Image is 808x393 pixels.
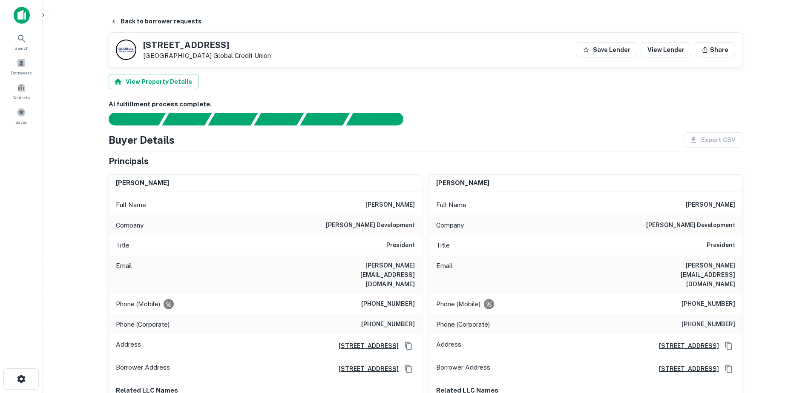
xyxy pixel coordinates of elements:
p: Phone (Corporate) [436,319,490,330]
p: Full Name [116,200,146,210]
p: Company [436,220,464,231]
iframe: Chat Widget [765,325,808,366]
div: Requests to not be contacted at this number [484,299,494,309]
p: Address [436,339,461,352]
h6: [PERSON_NAME] [116,178,169,188]
a: [STREET_ADDRESS] [652,341,719,350]
h6: President [386,240,415,251]
p: Email [436,261,452,289]
h6: [PERSON_NAME] development [326,220,415,231]
h6: [PERSON_NAME][EMAIL_ADDRESS][DOMAIN_NAME] [313,261,415,289]
span: Search [14,45,29,51]
div: AI fulfillment process complete. [346,113,414,125]
h6: [PERSON_NAME][EMAIL_ADDRESS][DOMAIN_NAME] [633,261,735,289]
div: Your request is received and processing... [162,113,212,125]
p: Phone (Mobile) [436,299,480,309]
p: Title [116,240,129,251]
h4: Buyer Details [109,132,175,148]
p: Phone (Mobile) [116,299,160,309]
button: Back to borrower requests [107,14,205,29]
div: Principals found, AI now looking for contact information... [254,113,304,125]
p: Company [116,220,144,231]
h5: [STREET_ADDRESS] [143,41,271,49]
h6: [PERSON_NAME] [436,178,489,188]
img: capitalize-icon.png [14,7,30,24]
button: Copy Address [402,362,415,375]
p: Phone (Corporate) [116,319,170,330]
p: Title [436,240,450,251]
p: Address [116,339,141,352]
h6: President [707,240,735,251]
div: Documents found, AI parsing details... [208,113,258,125]
a: Search [3,30,40,53]
h5: Principals [109,155,149,168]
p: [GEOGRAPHIC_DATA] [143,52,271,60]
div: Principals found, still searching for contact information. This may take time... [300,113,350,125]
p: Full Name [436,200,466,210]
button: Save Lender [576,42,637,57]
a: Global Credit Union [213,52,271,59]
a: View Lender [641,42,691,57]
h6: AI fulfillment process complete. [109,100,742,109]
a: [STREET_ADDRESS] [332,364,399,373]
div: Sending borrower request to AI... [98,113,162,125]
a: [STREET_ADDRESS] [332,341,399,350]
button: View Property Details [109,74,199,89]
p: Borrower Address [116,362,170,375]
span: Borrowers [11,69,32,76]
h6: [PERSON_NAME] [365,200,415,210]
a: Contacts [3,80,40,103]
div: Requests to not be contacted at this number [164,299,174,309]
button: Share [695,42,735,57]
h6: [PHONE_NUMBER] [681,299,735,309]
p: Email [116,261,132,289]
button: Copy Address [722,339,735,352]
h6: [PHONE_NUMBER] [361,319,415,330]
span: Saved [15,119,28,125]
a: Saved [3,104,40,127]
h6: [PERSON_NAME] development [646,220,735,231]
button: Copy Address [722,362,735,375]
button: Copy Address [402,339,415,352]
h6: [PERSON_NAME] [686,200,735,210]
h6: [PHONE_NUMBER] [361,299,415,309]
a: Borrowers [3,55,40,78]
a: [STREET_ADDRESS] [652,364,719,373]
span: Contacts [13,94,30,101]
h6: [PHONE_NUMBER] [681,319,735,330]
p: Borrower Address [436,362,490,375]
